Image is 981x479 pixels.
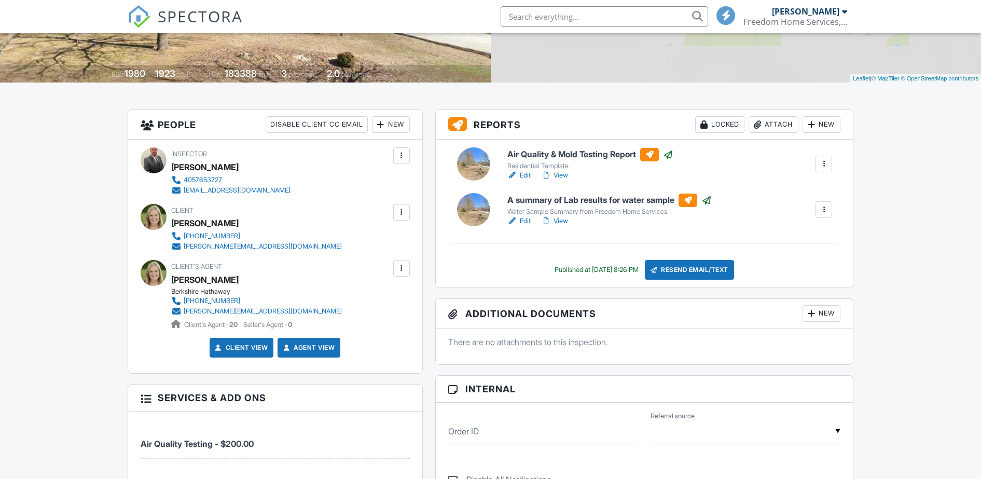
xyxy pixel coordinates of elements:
[171,207,194,214] span: Client
[281,68,287,79] div: 3
[128,110,422,140] h3: People
[555,266,639,274] div: Published at [DATE] 8:26 PM
[507,148,673,171] a: Air Quality & Mold Testing Report Residential Template
[225,68,257,79] div: 183388
[141,419,410,458] li: Service: Air Quality Testing
[695,116,744,133] div: Locked
[541,216,568,226] a: View
[651,412,695,421] label: Referral source
[853,75,870,81] a: Leaflet
[184,186,291,195] div: [EMAIL_ADDRESS][DOMAIN_NAME]
[243,321,292,329] span: Seller's Agent -
[171,306,342,317] a: [PERSON_NAME][EMAIL_ADDRESS][DOMAIN_NAME]
[171,288,350,296] div: Berkshire Hathaway
[645,260,734,280] div: Resend Email/Text
[184,232,240,240] div: [PHONE_NUMBER]
[141,439,254,449] span: Air Quality Testing - $200.00
[372,116,410,133] div: New
[803,116,840,133] div: New
[171,185,291,196] a: [EMAIL_ADDRESS][DOMAIN_NAME]
[229,321,238,329] strong: 20
[901,75,978,81] a: © OpenStreetMap contributors
[749,116,798,133] div: Attach
[288,321,292,329] strong: 0
[327,68,340,79] div: 2.0
[448,426,479,437] label: Order ID
[288,71,317,78] span: bedrooms
[171,296,342,306] a: [PHONE_NUMBER]
[507,148,673,161] h6: Air Quality & Mold Testing Report
[158,5,243,27] span: SPECTORA
[507,216,531,226] a: Edit
[155,68,175,79] div: 1923
[171,263,222,270] span: Client's Agent
[436,110,853,140] h3: Reports
[281,343,335,353] a: Agent View
[266,116,368,133] div: Disable Client CC Email
[743,17,847,27] div: Freedom Home Services, LLC
[112,71,123,78] span: Built
[507,162,673,170] div: Residential Template
[171,215,239,231] div: [PERSON_NAME]
[171,272,239,288] a: [PERSON_NAME]
[872,75,900,81] a: © MapTiler
[125,68,145,79] div: 1980
[258,71,271,78] span: sq.ft.
[177,71,191,78] span: sq. ft.
[184,321,239,329] span: Client's Agent -
[850,74,981,83] div: |
[184,176,222,184] div: 4057653727
[171,175,291,185] a: 4057653727
[171,241,342,252] a: [PERSON_NAME][EMAIL_ADDRESS][DOMAIN_NAME]
[507,208,712,216] div: Water Sample Summary from Freedom Home Services
[507,194,712,207] h6: A summary of Lab results for water sample
[341,71,371,78] span: bathrooms
[436,376,853,403] h3: Internal
[184,242,342,251] div: [PERSON_NAME][EMAIL_ADDRESS][DOMAIN_NAME]
[501,6,708,27] input: Search everything...
[213,343,268,353] a: Client View
[507,194,712,216] a: A summary of Lab results for water sample Water Sample Summary from Freedom Home Services
[171,150,207,158] span: Inspector
[184,297,240,305] div: [PHONE_NUMBER]
[171,231,342,241] a: [PHONE_NUMBER]
[507,170,531,181] a: Edit
[201,71,223,78] span: Lot Size
[171,159,239,175] div: [PERSON_NAME]
[448,336,841,348] p: There are no attachments to this inspection.
[184,307,342,316] div: [PERSON_NAME][EMAIL_ADDRESS][DOMAIN_NAME]
[128,5,150,28] img: The Best Home Inspection Software - Spectora
[128,385,422,412] h3: Services & Add ons
[803,305,840,322] div: New
[541,170,568,181] a: View
[772,6,839,17] div: [PERSON_NAME]
[436,299,853,329] h3: Additional Documents
[128,14,243,36] a: SPECTORA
